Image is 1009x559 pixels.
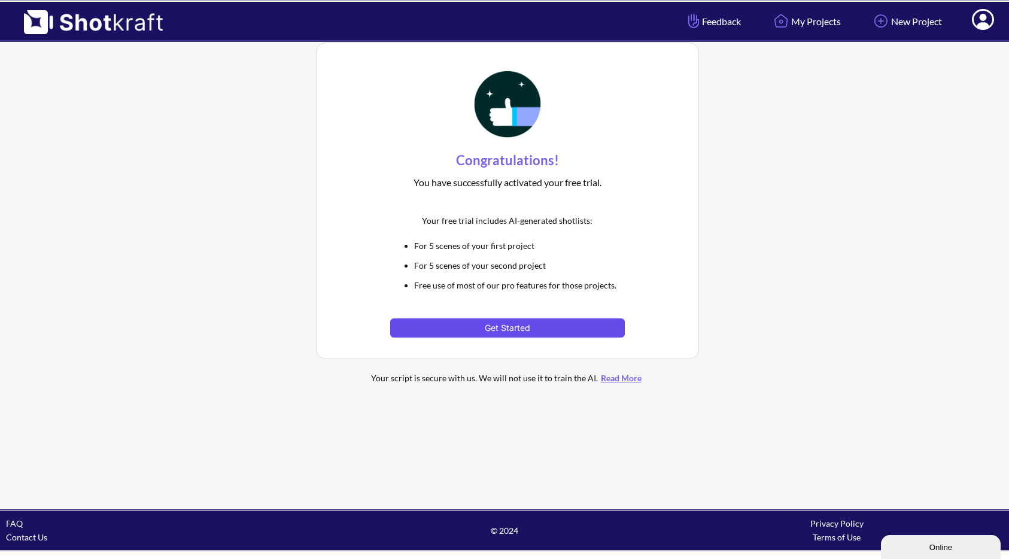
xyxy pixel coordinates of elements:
[685,11,702,31] img: Hand Icon
[390,211,624,230] div: Your free trial includes AI-generated shotlists:
[390,318,624,338] button: Get Started
[414,239,624,253] li: For 5 scenes of your first project
[6,532,47,542] a: Contact Us
[862,5,951,37] a: New Project
[685,14,741,28] span: Feedback
[671,530,1003,544] div: Terms of Use
[470,67,545,141] img: Thumbs Up Icon
[390,172,624,193] div: You have successfully activated your free trial.
[881,533,1003,559] iframe: chat widget
[346,371,669,385] div: Your script is secure with us. We will not use it to train the AI.
[414,278,624,292] li: Free use of most of our pro features for those projects.
[671,517,1003,530] div: Privacy Policy
[598,373,645,383] a: Read More
[414,259,624,272] li: For 5 scenes of your second project
[6,518,23,528] a: FAQ
[762,5,850,37] a: My Projects
[871,11,891,31] img: Add Icon
[338,524,670,537] span: © 2024
[390,148,624,172] div: Congratulations!
[771,11,791,31] img: Home Icon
